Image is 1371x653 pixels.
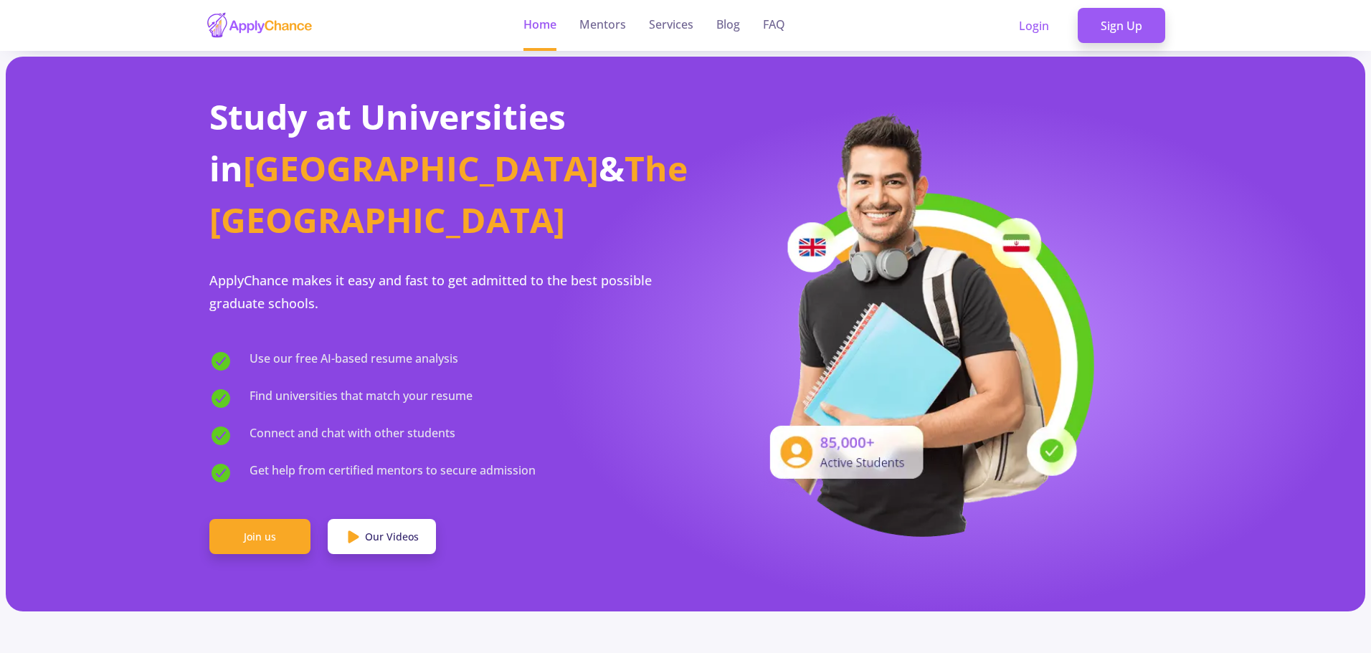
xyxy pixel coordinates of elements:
[365,529,419,544] span: Our Videos
[748,109,1099,537] img: applicant
[996,8,1072,44] a: Login
[250,350,458,373] span: Use our free AI-based resume analysis
[243,145,599,191] span: [GEOGRAPHIC_DATA]
[209,93,566,191] span: Study at Universities in
[328,519,436,555] a: Our Videos
[209,272,652,312] span: ApplyChance makes it easy and fast to get admitted to the best possible graduate schools.
[1078,8,1165,44] a: Sign Up
[209,519,310,555] a: Join us
[250,424,455,447] span: Connect and chat with other students
[250,462,536,485] span: Get help from certified mentors to secure admission
[250,387,473,410] span: Find universities that match your resume
[206,11,313,39] img: applychance logo
[599,145,625,191] span: &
